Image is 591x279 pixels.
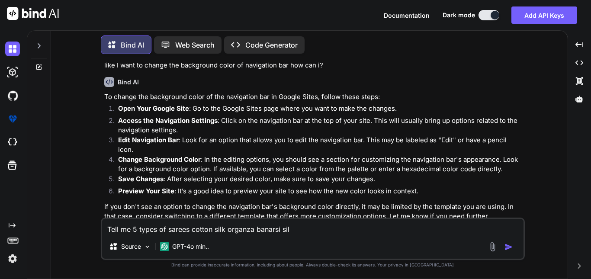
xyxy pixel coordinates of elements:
img: GPT-4o mini [160,242,169,251]
p: : Go to the Google Sites page where you want to make the changes. [118,104,523,114]
p: Bind can provide inaccurate information, including about people. Always double-check its answers.... [101,262,525,268]
strong: Save Changes [118,175,164,183]
strong: Preview Your Site [118,187,174,195]
img: icon [504,243,513,251]
p: Source [121,242,141,251]
strong: Edit Navigation Bar [118,136,179,144]
span: Documentation [384,12,430,19]
p: Web Search [175,40,215,50]
p: Bind AI [121,40,144,50]
p: like I want to change the background color of navigation bar how can i? [104,61,523,71]
img: darkAi-studio [5,65,20,80]
img: premium [5,112,20,126]
p: : It’s a good idea to preview your site to see how the new color looks in context. [118,186,523,196]
p: Code Generator [245,40,298,50]
img: githubDark [5,88,20,103]
img: attachment [488,242,498,252]
img: Bind AI [7,7,59,20]
p: : Look for an option that allows you to edit the navigation bar. This may be labeled as "Edit" or... [118,135,523,155]
p: : After selecting your desired color, make sure to save your changes. [118,174,523,184]
strong: Open Your Google Site [118,104,189,112]
p: : Click on the navigation bar at the top of your site. This will usually bring up options related... [118,116,523,135]
p: To change the background color of the navigation bar in Google Sites, follow these steps: [104,92,523,102]
img: settings [5,251,20,266]
img: Pick Models [144,243,151,250]
img: cloudideIcon [5,135,20,150]
img: darkChat [5,42,20,56]
span: Dark mode [443,11,475,19]
p: GPT-4o min.. [172,242,209,251]
strong: Change Background Color [118,155,201,164]
button: Documentation [384,11,430,20]
p: : In the editing options, you should see a section for customizing the navigation bar's appearanc... [118,155,523,174]
strong: Access the Navigation Settings [118,116,218,125]
h6: Bind AI [118,78,139,87]
button: Add API Keys [511,6,577,24]
textarea: Tell me 5 types of sarees cotton silk organza banarsi sil [102,219,524,234]
p: If you don't see an option to change the navigation bar's background color directly, it may be li... [104,202,523,231]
